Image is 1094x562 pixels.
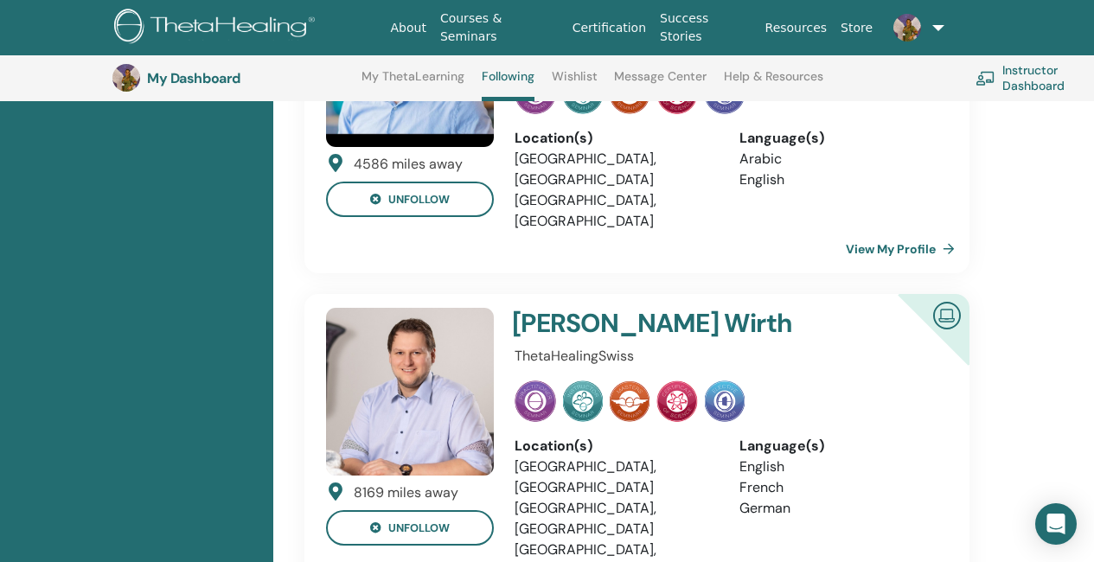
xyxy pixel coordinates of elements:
a: Store [834,12,880,44]
li: English [739,457,937,477]
a: View My Profile [846,232,962,266]
img: chalkboard-teacher.svg [976,71,995,86]
li: German [739,498,937,519]
img: Certified Online Instructor [926,295,968,334]
img: default.jpg [112,64,140,92]
li: [GEOGRAPHIC_DATA], [GEOGRAPHIC_DATA] [515,190,713,232]
h3: My Dashboard [147,70,320,86]
div: Location(s) [515,128,713,149]
h4: [PERSON_NAME] Wirth [512,308,865,339]
a: Following [482,69,534,101]
div: Location(s) [515,436,713,457]
li: Arabic [739,149,937,169]
a: About [384,12,433,44]
img: default.jpg [893,14,921,42]
a: Courses & Seminars [433,3,566,53]
div: Certified Online Instructor [870,294,969,393]
li: [GEOGRAPHIC_DATA], [GEOGRAPHIC_DATA] [515,457,713,498]
div: Language(s) [739,128,937,149]
a: My ThetaLearning [361,69,464,97]
li: [GEOGRAPHIC_DATA], [GEOGRAPHIC_DATA] [515,149,713,190]
div: 8169 miles away [354,482,458,503]
div: Open Intercom Messenger [1035,503,1077,545]
a: Wishlist [552,69,598,97]
p: ThetaHealingSwiss [515,346,937,367]
li: [GEOGRAPHIC_DATA], [GEOGRAPHIC_DATA] [515,498,713,540]
img: default.jpg [326,308,494,476]
a: Certification [566,12,653,44]
li: English [739,169,937,190]
div: Language(s) [739,436,937,457]
button: unfollow [326,510,494,546]
a: Message Center [614,69,707,97]
a: Resources [758,12,835,44]
a: Success Stories [653,3,758,53]
button: unfollow [326,182,494,217]
img: logo.png [114,9,321,48]
li: French [739,477,937,498]
div: 4586 miles away [354,154,463,175]
a: Help & Resources [724,69,823,97]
